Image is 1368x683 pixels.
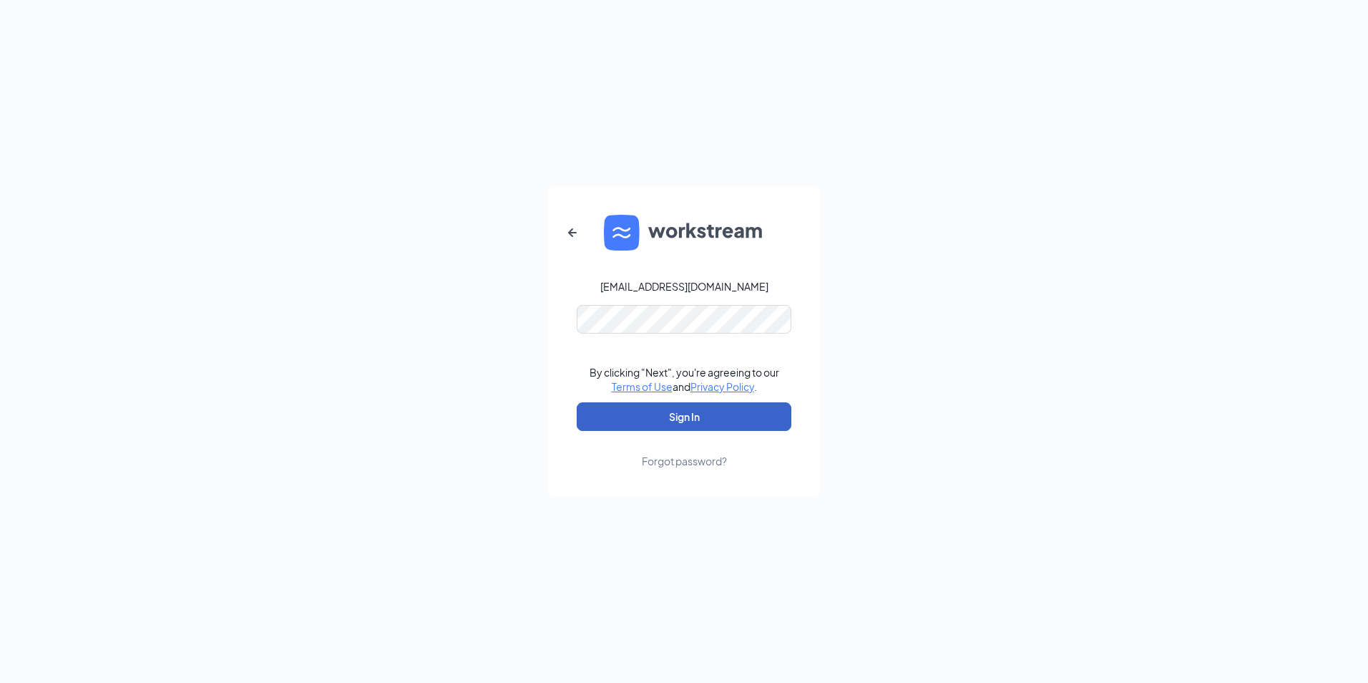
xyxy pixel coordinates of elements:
[555,215,590,250] button: ArrowLeftNew
[590,365,779,394] div: By clicking "Next", you're agreeing to our and .
[564,224,581,241] svg: ArrowLeftNew
[600,279,768,294] div: [EMAIL_ADDRESS][DOMAIN_NAME]
[612,380,673,393] a: Terms of Use
[604,215,764,251] img: WS logo and Workstream text
[642,431,727,468] a: Forgot password?
[577,402,791,431] button: Sign In
[642,454,727,468] div: Forgot password?
[690,380,754,393] a: Privacy Policy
